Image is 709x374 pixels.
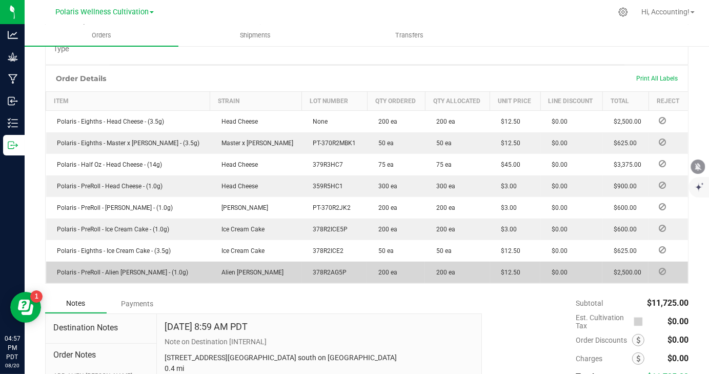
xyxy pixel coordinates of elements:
span: Hi, Accounting! [641,8,690,16]
iframe: Resource center unread badge [30,290,43,303]
th: Reject [649,91,688,110]
span: Subtotal [576,299,603,307]
span: Polaris Wellness Cultivation [55,8,149,16]
span: [PERSON_NAME] [216,204,268,211]
strong: Non-Affiliate Wholesale Transfer- Initial [107,39,238,47]
p: 04:57 PM PDT [5,334,20,362]
iframe: Resource center [10,292,41,323]
a: Transfers [333,25,487,46]
th: Qty Allocated [425,91,490,110]
span: Ice Cream Cake [216,226,265,233]
span: Polaris - Eighths - Ice Cream Cake - (3.5g) [52,247,171,254]
span: Polaris - PreRoll - Ice Cream Cake - (1.0g) [52,226,170,233]
span: Order Discounts [576,336,632,344]
span: 200 ea [431,269,455,276]
span: 75 ea [431,161,452,168]
span: $0.00 [546,226,568,233]
span: $0.00 [546,183,568,190]
span: $0.00 [546,118,568,125]
span: 300 ea [373,183,397,190]
inline-svg: Inventory [8,118,18,128]
inline-svg: Outbound [8,140,18,150]
span: Reject Inventory [655,139,670,145]
span: $3,375.00 [609,161,641,168]
span: $3.00 [496,183,517,190]
span: $900.00 [609,183,637,190]
span: Shipments [227,31,285,40]
span: $0.00 [546,247,568,254]
span: Transfers [381,31,437,40]
span: 359R5HC1 [308,183,343,190]
span: 378R2ICE2 [308,247,343,254]
span: None [308,118,328,125]
span: Orders [78,31,125,40]
inline-svg: Inbound [8,96,18,106]
th: Item [46,91,210,110]
inline-svg: Manufacturing [8,74,18,84]
span: Calculate cultivation tax [634,314,647,328]
span: Reject Inventory [655,268,670,274]
inline-svg: Analytics [8,30,18,40]
span: 50 ea [373,247,394,254]
a: Shipments [178,25,332,46]
span: $625.00 [609,247,637,254]
span: $600.00 [609,226,637,233]
span: Alien [PERSON_NAME] [216,269,283,276]
span: Polaris - PreRoll - Head Cheese - (1.0g) [52,183,163,190]
span: PT-370R2MBK1 [308,140,356,147]
span: Order Notes [53,349,149,361]
th: Unit Price [490,91,541,110]
span: Reject Inventory [655,225,670,231]
span: 378R2AG5P [308,269,347,276]
span: Charges [576,355,632,363]
span: $0.00 [667,353,688,363]
span: $0.00 [667,335,688,345]
span: Polaris - Eighths - Head Cheese - (3.5g) [52,118,165,125]
span: 200 ea [431,118,455,125]
span: $0.00 [546,269,568,276]
span: PT-370R2JK2 [308,204,351,211]
span: 200 ea [431,226,455,233]
span: Print All Labels [636,75,678,82]
span: Ice Cream Cake [216,247,265,254]
span: Reject Inventory [655,117,670,124]
h1: Order Details [56,74,106,83]
span: $0.00 [546,161,568,168]
span: $625.00 [609,140,637,147]
span: 200 ea [373,226,397,233]
span: 200 ea [373,204,397,211]
div: Payments [107,294,168,313]
span: Master x [PERSON_NAME] [216,140,293,147]
span: $0.00 [667,317,688,326]
h4: [DATE] 8:59 AM PDT [165,322,248,332]
span: $12.50 [496,118,521,125]
span: $12.50 [496,269,521,276]
span: Destination Notes [53,322,149,334]
span: 378R2ICE5P [308,226,348,233]
span: Head Cheese [216,183,258,190]
a: Orders [25,25,178,46]
span: Reject Inventory [655,161,670,167]
span: $2,500.00 [609,269,641,276]
p: Note on Destination [INTERNAL] [165,337,474,347]
span: 379R3HC7 [308,161,343,168]
span: 200 ea [373,269,397,276]
span: Est. Cultivation Tax [576,313,630,330]
span: Reject Inventory [655,247,670,253]
span: 75 ea [373,161,394,168]
span: 300 ea [431,183,455,190]
span: 50 ea [373,140,394,147]
th: Strain [210,91,302,110]
span: $3.00 [496,204,517,211]
span: Head Cheese [216,161,258,168]
span: Polaris - Eighths - Master x [PERSON_NAME] - (3.5g) [52,140,200,147]
span: Polaris - PreRoll - Alien [PERSON_NAME] - (1.0g) [52,269,189,276]
span: Reject Inventory [655,182,670,188]
span: 50 ea [431,140,452,147]
span: $0.00 [546,140,568,147]
span: $0.00 [546,204,568,211]
span: Polaris - PreRoll - [PERSON_NAME] - (1.0g) [52,204,173,211]
span: 200 ea [373,118,397,125]
span: $2,500.00 [609,118,641,125]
